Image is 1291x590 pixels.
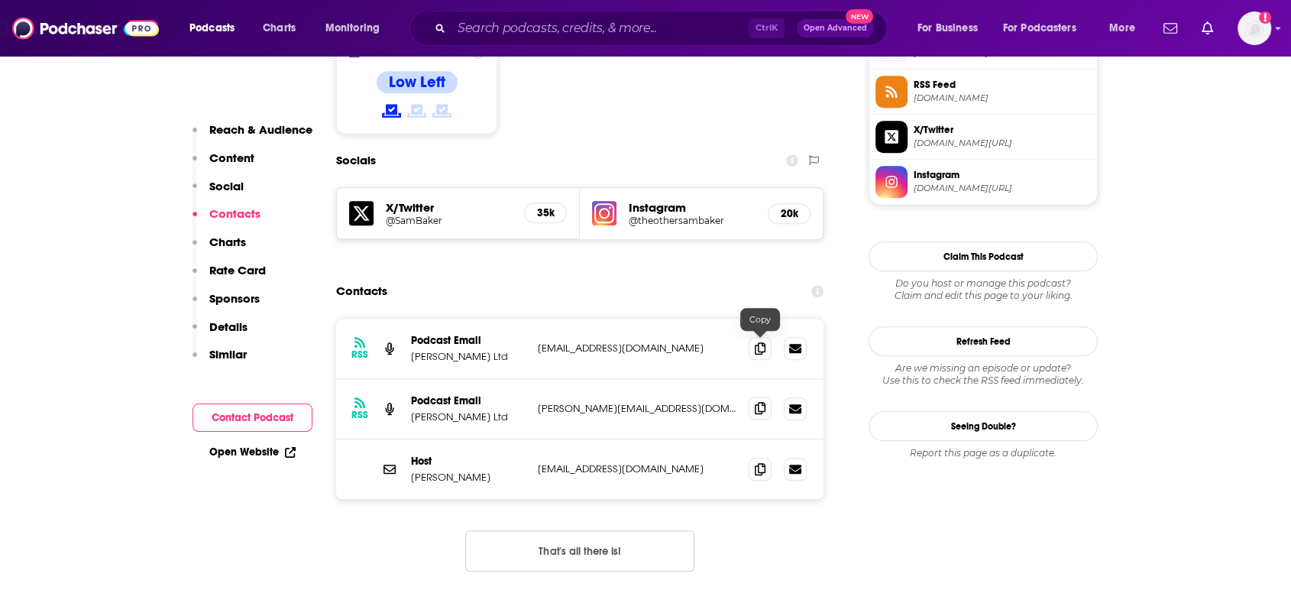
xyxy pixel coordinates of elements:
a: @theothersambaker [629,215,756,226]
p: Host [411,455,526,468]
p: Podcast Email [411,334,526,347]
img: User Profile [1238,11,1271,45]
p: Contacts [209,206,260,221]
span: Charts [263,18,296,39]
button: Refresh Feed [869,326,1098,356]
p: Podcast Email [411,394,526,407]
p: Details [209,319,248,334]
p: Social [209,179,244,193]
p: [EMAIL_ADDRESS][DOMAIN_NAME] [538,462,736,475]
span: Do you host or manage this podcast? [869,277,1098,290]
button: open menu [179,16,254,41]
p: [PERSON_NAME][EMAIL_ADDRESS][DOMAIN_NAME] [538,402,736,415]
p: Rate Card [209,263,266,277]
h4: Low Left [389,73,445,92]
p: Charts [209,235,246,249]
a: Instagram[DOMAIN_NAME][URL] [875,166,1091,198]
svg: Add a profile image [1259,11,1271,24]
span: For Podcasters [1003,18,1076,39]
button: Details [193,319,248,348]
button: Nothing here. [465,530,694,572]
a: RSS Feed[DOMAIN_NAME] [875,76,1091,108]
p: [EMAIL_ADDRESS][DOMAIN_NAME] [538,342,736,355]
span: Podcasts [189,18,235,39]
button: Rate Card [193,263,266,291]
span: Open Advanced [804,24,867,32]
p: Reach & Audience [209,122,312,137]
button: Reach & Audience [193,122,312,151]
h5: 20k [781,207,798,220]
a: @SamBaker [386,215,512,226]
button: Content [193,151,254,179]
input: Search podcasts, credits, & more... [451,16,749,41]
div: Are we missing an episode or update? Use this to check the RSS feed immediately. [869,362,1098,387]
button: open menu [315,16,400,41]
h2: Socials [336,146,376,175]
span: Ctrl K [749,18,785,38]
a: Open Website [209,446,296,459]
button: Open AdvancedNew [797,19,874,37]
p: Sponsors [209,291,260,306]
a: Show notifications dropdown [1196,15,1219,41]
div: Search podcasts, credits, & more... [424,11,901,46]
p: [PERSON_NAME] Ltd [411,350,526,363]
div: Copy [740,308,780,331]
h5: X/Twitter [386,200,512,215]
span: For Business [917,18,978,39]
span: New [846,9,873,24]
button: Social [193,179,244,207]
h5: 35k [537,206,554,219]
img: Podchaser - Follow, Share and Rate Podcasts [12,14,159,43]
span: instagram.com/theothersambaker [914,183,1091,194]
span: twitter.com/SamBaker [914,138,1091,149]
p: Content [209,151,254,165]
button: open menu [907,16,997,41]
button: open menu [1098,16,1154,41]
span: Instagram [914,168,1091,182]
a: X/Twitter[DOMAIN_NAME][URL] [875,121,1091,153]
span: More [1109,18,1135,39]
button: Show profile menu [1238,11,1271,45]
button: Claim This Podcast [869,242,1098,271]
img: iconImage [592,201,616,225]
a: Show notifications dropdown [1157,15,1183,41]
span: X/Twitter [914,123,1091,137]
h2: Contacts [336,277,387,306]
span: feeds.megaphone.fm [914,92,1091,104]
div: Report this page as a duplicate. [869,447,1098,459]
button: Charts [193,235,246,263]
div: Claim and edit this page to your liking. [869,277,1098,302]
button: Contact Podcast [193,404,312,432]
p: [PERSON_NAME] [411,471,526,484]
button: Similar [193,347,247,375]
a: Seeing Double? [869,411,1098,441]
button: Sponsors [193,291,260,319]
p: [PERSON_NAME] Ltd [411,410,526,423]
span: Logged in as notablypr2 [1238,11,1271,45]
a: Charts [253,16,305,41]
button: Contacts [193,206,260,235]
button: open menu [993,16,1098,41]
h5: Instagram [629,200,756,215]
h3: RSS [351,348,368,361]
h3: RSS [351,409,368,421]
span: Monitoring [325,18,380,39]
span: RSS Feed [914,78,1091,92]
p: Similar [209,347,247,361]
